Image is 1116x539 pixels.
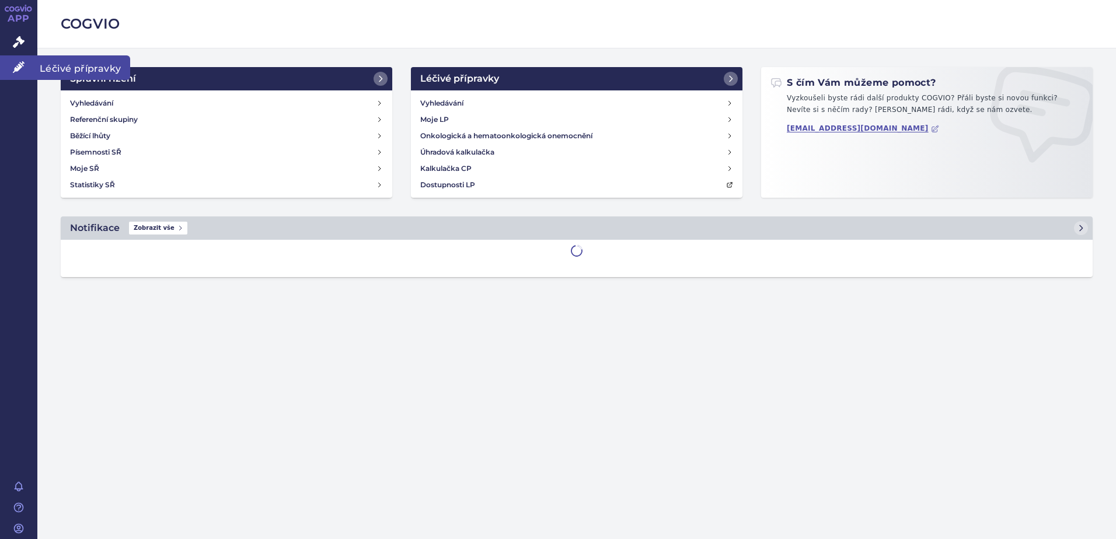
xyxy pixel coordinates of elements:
[70,221,120,235] h2: Notifikace
[65,177,388,193] a: Statistiky SŘ
[416,144,738,160] a: Úhradová kalkulačka
[70,130,110,142] h4: Běžící lhůty
[70,179,115,191] h4: Statistiky SŘ
[65,128,388,144] a: Běžící lhůty
[65,160,388,177] a: Moje SŘ
[770,76,936,89] h2: S čím Vám můžeme pomoct?
[416,160,738,177] a: Kalkulačka CP
[420,114,449,125] h4: Moje LP
[70,146,121,158] h4: Písemnosti SŘ
[70,97,113,109] h4: Vyhledávání
[416,95,738,111] a: Vyhledávání
[411,67,742,90] a: Léčivé přípravky
[787,124,939,133] a: [EMAIL_ADDRESS][DOMAIN_NAME]
[420,163,472,174] h4: Kalkulačka CP
[61,67,392,90] a: Správní řízení
[70,163,99,174] h4: Moje SŘ
[420,97,463,109] h4: Vyhledávání
[416,128,738,144] a: Onkologická a hematoonkologická onemocnění
[420,179,475,191] h4: Dostupnosti LP
[420,146,494,158] h4: Úhradová kalkulačka
[770,93,1083,120] p: Vyzkoušeli byste rádi další produkty COGVIO? Přáli byste si novou funkci? Nevíte si s něčím rady?...
[65,144,388,160] a: Písemnosti SŘ
[37,55,130,80] span: Léčivé přípravky
[65,111,388,128] a: Referenční skupiny
[420,72,499,86] h2: Léčivé přípravky
[61,216,1093,240] a: NotifikaceZobrazit vše
[420,130,592,142] h4: Onkologická a hematoonkologická onemocnění
[61,14,1093,34] h2: COGVIO
[70,114,138,125] h4: Referenční skupiny
[129,222,187,235] span: Zobrazit vše
[416,111,738,128] a: Moje LP
[416,177,738,193] a: Dostupnosti LP
[65,95,388,111] a: Vyhledávání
